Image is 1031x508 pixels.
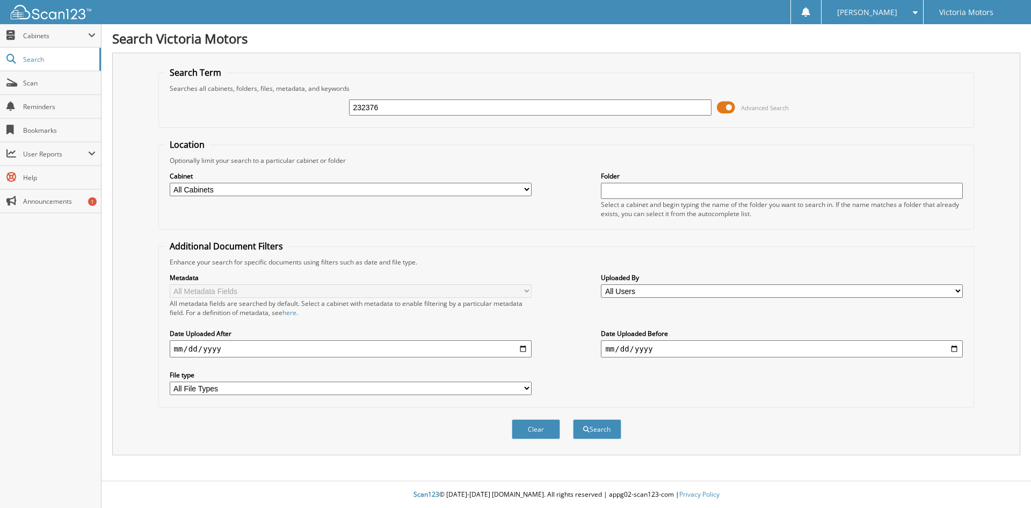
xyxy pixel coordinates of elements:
[573,419,621,439] button: Search
[164,84,969,93] div: Searches all cabinets, folders, files, metadata, and keywords
[23,173,96,182] span: Help
[170,299,532,317] div: All metadata fields are searched by default. Select a cabinet with metadata to enable filtering b...
[23,55,94,64] span: Search
[23,126,96,135] span: Bookmarks
[164,139,210,151] legend: Location
[741,104,789,112] span: Advanced Search
[679,490,720,499] a: Privacy Policy
[23,31,88,40] span: Cabinets
[282,308,296,317] a: here
[170,273,532,282] label: Metadata
[939,9,993,16] span: Victoria Motors
[601,273,963,282] label: Uploaded By
[170,340,532,357] input: start
[977,456,1031,508] iframe: Chat Widget
[164,156,969,165] div: Optionally limit your search to a particular cabinet or folder
[164,67,227,78] legend: Search Term
[601,340,963,357] input: end
[11,5,91,19] img: scan123-logo-white.svg
[601,200,963,218] div: Select a cabinet and begin typing the name of the folder you want to search in. If the name match...
[88,197,97,206] div: 1
[164,257,969,267] div: Enhance your search for specific documents using filters such as date and file type.
[601,171,963,181] label: Folder
[601,329,963,338] label: Date Uploaded Before
[23,149,88,159] span: User Reports
[170,370,532,380] label: File type
[170,171,532,181] label: Cabinet
[837,9,897,16] span: [PERSON_NAME]
[23,197,96,206] span: Announcements
[101,482,1031,508] div: © [DATE]-[DATE] [DOMAIN_NAME]. All rights reserved | appg02-scan123-com |
[170,329,532,338] label: Date Uploaded After
[112,30,1020,47] h1: Search Victoria Motors
[512,419,560,439] button: Clear
[413,490,439,499] span: Scan123
[164,240,288,252] legend: Additional Document Filters
[23,78,96,88] span: Scan
[23,102,96,111] span: Reminders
